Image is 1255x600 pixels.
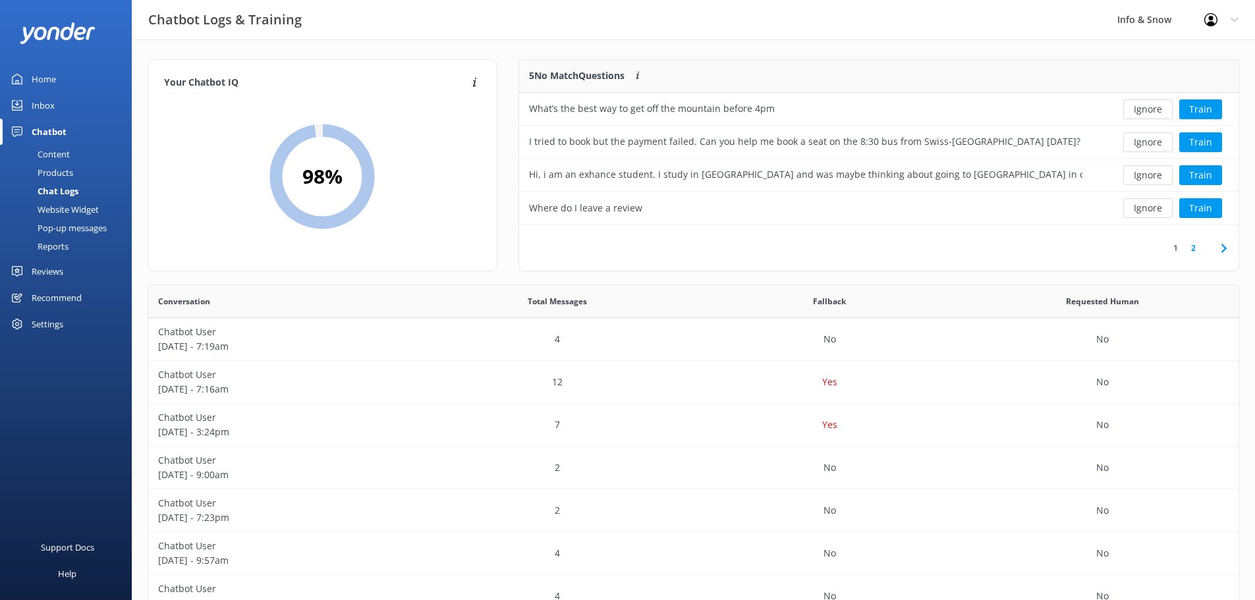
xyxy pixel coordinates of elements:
[8,237,132,256] a: Reports
[158,382,411,396] p: [DATE] - 7:16am
[519,93,1239,225] div: grid
[555,503,560,518] p: 2
[8,163,73,182] div: Products
[148,489,1239,532] div: row
[8,145,70,163] div: Content
[823,332,836,346] p: No
[148,447,1239,489] div: row
[519,192,1239,225] div: row
[8,182,132,200] a: Chat Logs
[8,219,107,237] div: Pop-up messages
[1185,242,1202,254] a: 2
[1167,242,1185,254] a: 1
[8,219,132,237] a: Pop-up messages
[1123,198,1173,218] button: Ignore
[158,325,411,339] p: Chatbot User
[1096,418,1109,432] p: No
[8,237,69,256] div: Reports
[1179,165,1222,185] button: Train
[1096,332,1109,346] p: No
[555,546,560,560] p: 4
[158,468,411,482] p: [DATE] - 9:00am
[555,460,560,475] p: 2
[8,200,132,219] a: Website Widget
[555,332,560,346] p: 4
[1179,99,1222,119] button: Train
[58,560,76,587] div: Help
[1096,375,1109,389] p: No
[148,361,1239,404] div: row
[148,404,1239,447] div: row
[164,76,468,90] h4: Your Chatbot IQ
[1123,165,1173,185] button: Ignore
[822,375,837,389] p: Yes
[1096,546,1109,560] p: No
[823,503,836,518] p: No
[32,92,55,119] div: Inbox
[302,161,343,192] h2: 98 %
[8,145,132,163] a: Content
[158,496,411,510] p: Chatbot User
[1096,503,1109,518] p: No
[32,119,67,145] div: Chatbot
[8,182,78,200] div: Chat Logs
[528,295,587,308] span: Total Messages
[158,510,411,525] p: [DATE] - 7:23pm
[158,582,411,596] p: Chatbot User
[158,425,411,439] p: [DATE] - 3:24pm
[529,134,1080,149] div: I tried to book but the payment failed. Can you help me book a seat on the 8:30 bus from Swiss-[G...
[519,126,1239,159] div: row
[41,534,94,560] div: Support Docs
[148,9,302,30] h3: Chatbot Logs & Training
[148,532,1239,575] div: row
[8,163,132,182] a: Products
[158,453,411,468] p: Chatbot User
[1096,460,1109,475] p: No
[1179,132,1222,152] button: Train
[158,553,411,568] p: [DATE] - 9:57am
[158,295,210,308] span: Conversation
[1179,198,1222,218] button: Train
[1123,99,1173,119] button: Ignore
[8,200,99,219] div: Website Widget
[32,285,82,311] div: Recommend
[529,167,1082,182] div: Hi, i am an exhance student. I study in [GEOGRAPHIC_DATA] and was maybe thinking about going to [...
[32,258,63,285] div: Reviews
[1123,132,1173,152] button: Ignore
[32,311,63,337] div: Settings
[158,539,411,553] p: Chatbot User
[555,418,560,432] p: 7
[519,93,1239,126] div: row
[158,368,411,382] p: Chatbot User
[148,318,1239,361] div: row
[823,546,836,560] p: No
[822,418,837,432] p: Yes
[529,101,775,116] div: What’s the best way to get off the mountain before 4pm
[158,410,411,425] p: Chatbot User
[529,201,642,215] div: Where do I leave a review
[32,66,56,92] div: Home
[20,22,96,44] img: yonder-white-logo.png
[813,295,846,308] span: Fallback
[1066,295,1139,308] span: Requested Human
[529,68,625,83] p: 5 No Match Questions
[552,375,563,389] p: 12
[519,159,1239,192] div: row
[158,339,411,354] p: [DATE] - 7:19am
[823,460,836,475] p: No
